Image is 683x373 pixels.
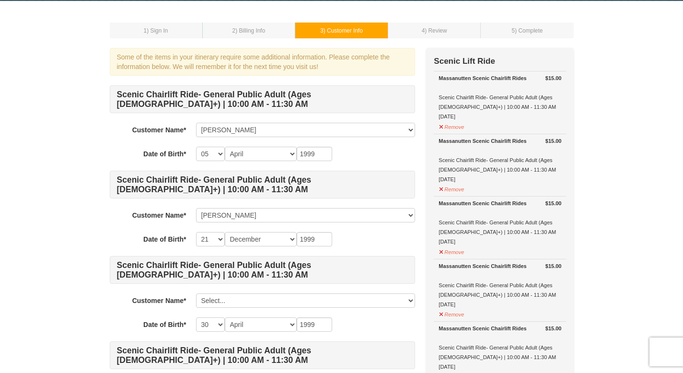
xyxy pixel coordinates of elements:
[439,261,561,271] div: Massanutten Scenic Chairlift Rides
[545,198,562,208] strong: $15.00
[132,297,186,304] strong: Customer Name*
[425,27,447,34] span: ) Review
[439,198,561,208] div: Massanutten Scenic Chairlift Rides
[110,171,415,198] h4: Scenic Chairlift Ride- General Public Adult (Ages [DEMOGRAPHIC_DATA]+) | 10:00 AM - 11:30 AM
[110,341,415,369] h4: Scenic Chairlift Ride- General Public Adult (Ages [DEMOGRAPHIC_DATA]+) | 10:00 AM - 11:30 AM
[143,321,186,328] strong: Date of Birth*
[545,324,562,333] strong: $15.00
[545,73,562,83] strong: $15.00
[147,27,168,34] span: ) Sign In
[439,324,561,372] div: Scenic Chairlift Ride- General Public Adult (Ages [DEMOGRAPHIC_DATA]+) | 10:00 AM - 11:30 AM [DATE]
[439,136,561,184] div: Scenic Chairlift Ride- General Public Adult (Ages [DEMOGRAPHIC_DATA]+) | 10:00 AM - 11:30 AM [DATE]
[143,150,186,158] strong: Date of Birth*
[110,256,415,284] h4: Scenic Chairlift Ride- General Public Adult (Ages [DEMOGRAPHIC_DATA]+) | 10:00 AM - 11:30 AM
[297,317,332,332] input: YYYY
[110,85,415,113] h4: Scenic Chairlift Ride- General Public Adult (Ages [DEMOGRAPHIC_DATA]+) | 10:00 AM - 11:30 AM
[439,120,464,132] button: Remove
[324,27,363,34] span: ) Customer Info
[110,48,415,76] div: Some of the items in your itinerary require some additional information. Please complete the info...
[515,27,543,34] span: ) Complete
[439,73,561,83] div: Massanutten Scenic Chairlift Rides
[232,27,266,34] small: 2
[439,182,464,194] button: Remove
[235,27,265,34] span: ) Billing Info
[132,211,186,219] strong: Customer Name*
[132,126,186,134] strong: Customer Name*
[439,136,561,146] div: Massanutten Scenic Chairlift Rides
[545,136,562,146] strong: $15.00
[439,73,561,121] div: Scenic Chairlift Ride- General Public Adult (Ages [DEMOGRAPHIC_DATA]+) | 10:00 AM - 11:30 AM [DATE]
[439,198,561,246] div: Scenic Chairlift Ride- General Public Adult (Ages [DEMOGRAPHIC_DATA]+) | 10:00 AM - 11:30 AM [DATE]
[320,27,363,34] small: 3
[439,307,464,319] button: Remove
[439,245,464,257] button: Remove
[297,232,332,246] input: YYYY
[512,27,543,34] small: 5
[545,261,562,271] strong: $15.00
[439,261,561,309] div: Scenic Chairlift Ride- General Public Adult (Ages [DEMOGRAPHIC_DATA]+) | 10:00 AM - 11:30 AM [DATE]
[143,235,186,243] strong: Date of Birth*
[422,27,447,34] small: 4
[434,57,495,66] strong: Scenic Lift Ride
[297,147,332,161] input: YYYY
[144,27,168,34] small: 1
[439,324,561,333] div: Massanutten Scenic Chairlift Rides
